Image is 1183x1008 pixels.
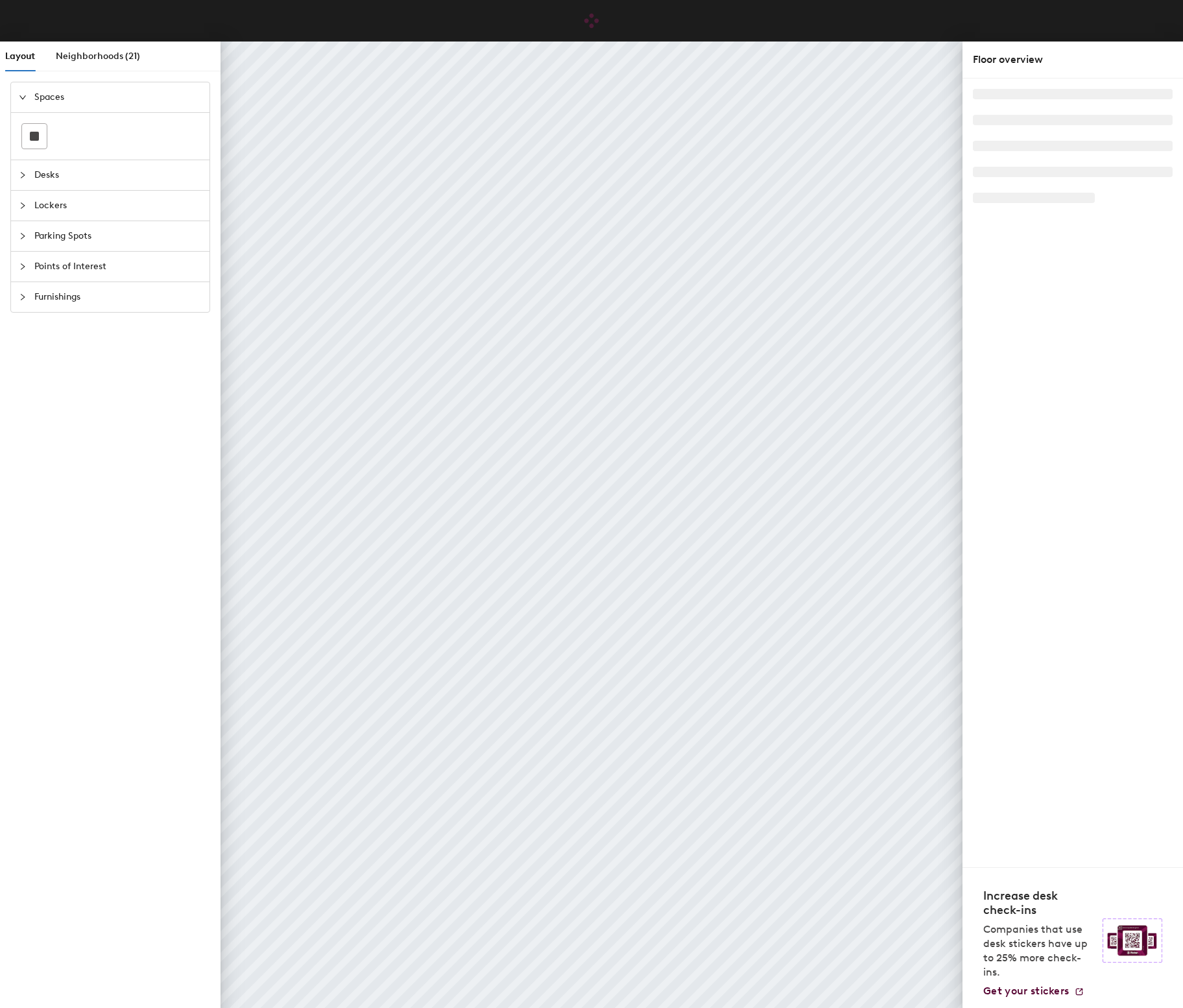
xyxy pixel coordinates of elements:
[973,52,1173,67] div: Floor overview
[983,922,1095,979] p: Companies that use desk stickers have up to 25% more check-ins.
[19,202,27,210] span: collapsed
[34,282,202,312] span: Furnishings
[56,51,140,62] span: Neighborhoods (21)
[983,985,1084,998] a: Get your stickers
[34,252,202,282] span: Points of Interest
[5,51,35,62] span: Layout
[34,221,202,251] span: Parking Spots
[34,191,202,221] span: Lockers
[983,889,1095,917] h4: Increase desk check-ins
[34,82,202,112] span: Spaces
[19,263,27,270] span: collapsed
[983,985,1069,997] span: Get your stickers
[19,171,27,179] span: collapsed
[19,232,27,240] span: collapsed
[1103,918,1162,963] img: Sticker logo
[19,93,27,101] span: expanded
[19,293,27,301] span: collapsed
[34,160,202,190] span: Desks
